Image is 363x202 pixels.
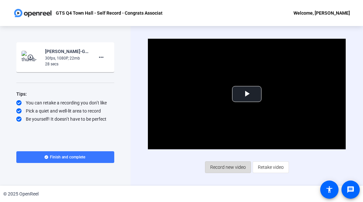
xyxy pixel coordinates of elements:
img: OpenReel logo [13,7,53,20]
button: Finish and complete [16,151,114,163]
div: Be yourself! It doesn’t have to be perfect [16,116,114,122]
div: Welcome, [PERSON_NAME] [293,9,350,17]
div: Pick a quiet and well-lit area to record [16,108,114,114]
img: thumb-nail [22,51,41,64]
mat-icon: accessibility [325,186,333,194]
mat-icon: play_circle_outline [27,54,35,61]
mat-icon: more_horiz [97,53,105,61]
p: GTS Q4 Town Hall - Self Record - Congrats Associat [56,9,163,17]
span: Record new video [210,161,246,173]
button: Play Video [232,86,261,102]
span: Finish and complete [50,155,85,160]
div: You can retake a recording you don’t like [16,100,114,106]
button: Record new video [205,161,251,173]
button: Retake video [253,161,289,173]
span: Retake video [258,161,284,173]
div: [PERSON_NAME]-GTS Q4 Town Hall - Congrats Associates-GTS Q4 Town Hall - Self Record - Congrats As... [45,47,89,55]
div: Video Player [148,39,345,149]
div: 28 secs [45,61,89,67]
div: 30fps, 1080P, 22mb [45,55,89,61]
mat-icon: message [347,186,355,194]
div: © 2025 OpenReel [3,191,39,197]
div: Tips: [16,90,114,98]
